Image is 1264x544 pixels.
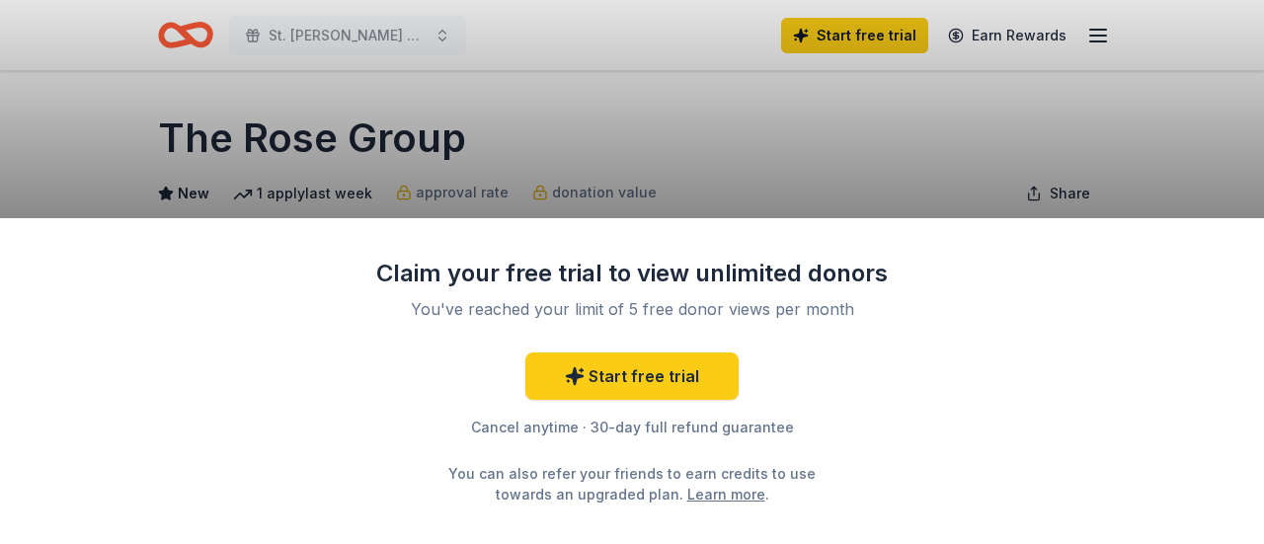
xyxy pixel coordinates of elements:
[687,484,765,505] a: Learn more
[525,352,739,400] a: Start free trial
[431,463,833,505] div: You can also refer your friends to earn credits to use towards an upgraded plan. .
[399,297,865,321] div: You've reached your limit of 5 free donor views per month
[375,258,889,289] div: Claim your free trial to view unlimited donors
[375,416,889,439] div: Cancel anytime · 30-day full refund guarantee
